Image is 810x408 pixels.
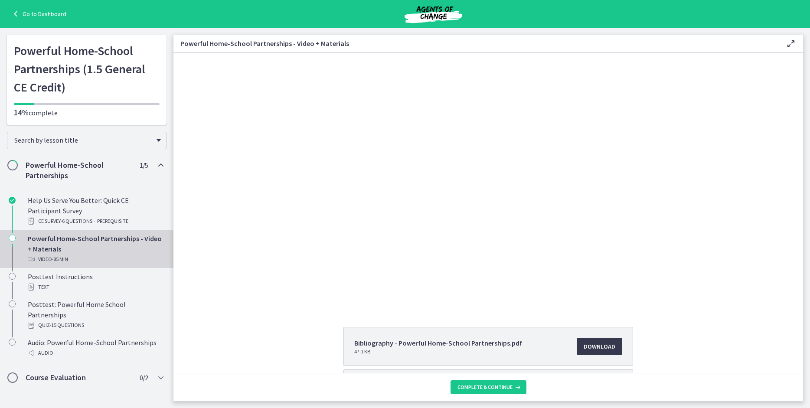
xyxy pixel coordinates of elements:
[28,282,163,292] div: Text
[14,108,29,118] span: 14%
[52,254,68,264] span: · 85 min
[26,372,131,383] h2: Course Evaluation
[94,216,95,226] span: ·
[26,160,131,181] h2: Powerful Home-School Partnerships
[140,160,148,170] span: 1 / 5
[354,338,522,348] span: Bibliography - Powerful Home-School Partnerships.pdf
[180,38,772,49] h3: Powerful Home-School Partnerships - Video + Materials
[28,337,163,358] div: Audio: Powerful Home-School Partnerships
[140,372,148,383] span: 0 / 2
[28,233,163,264] div: Powerful Home-School Partnerships - Video + Materials
[354,348,522,355] span: 47.1 KB
[28,271,163,292] div: Posttest Instructions
[173,53,803,307] iframe: Video Lesson
[28,195,163,226] div: Help Us Serve You Better: Quick CE Participant Survey
[28,299,163,330] div: Posttest: Powerful Home School Partnerships
[28,254,163,264] div: Video
[28,348,163,358] div: Audio
[7,132,167,149] div: Search by lesson title
[97,216,128,226] span: PREREQUISITE
[381,3,485,24] img: Agents of Change
[577,338,622,355] a: Download
[61,216,92,226] span: · 6 Questions
[28,216,163,226] div: CE Survey
[10,9,66,19] a: Go to Dashboard
[14,136,152,144] span: Search by lesson title
[584,341,615,352] span: Download
[14,108,160,118] p: complete
[457,384,513,391] span: Complete & continue
[9,197,16,204] i: Completed
[451,380,526,394] button: Complete & continue
[14,42,160,96] h1: Powerful Home-School Partnerships (1.5 General CE Credit)
[50,320,84,330] span: · 15 Questions
[28,320,163,330] div: Quiz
